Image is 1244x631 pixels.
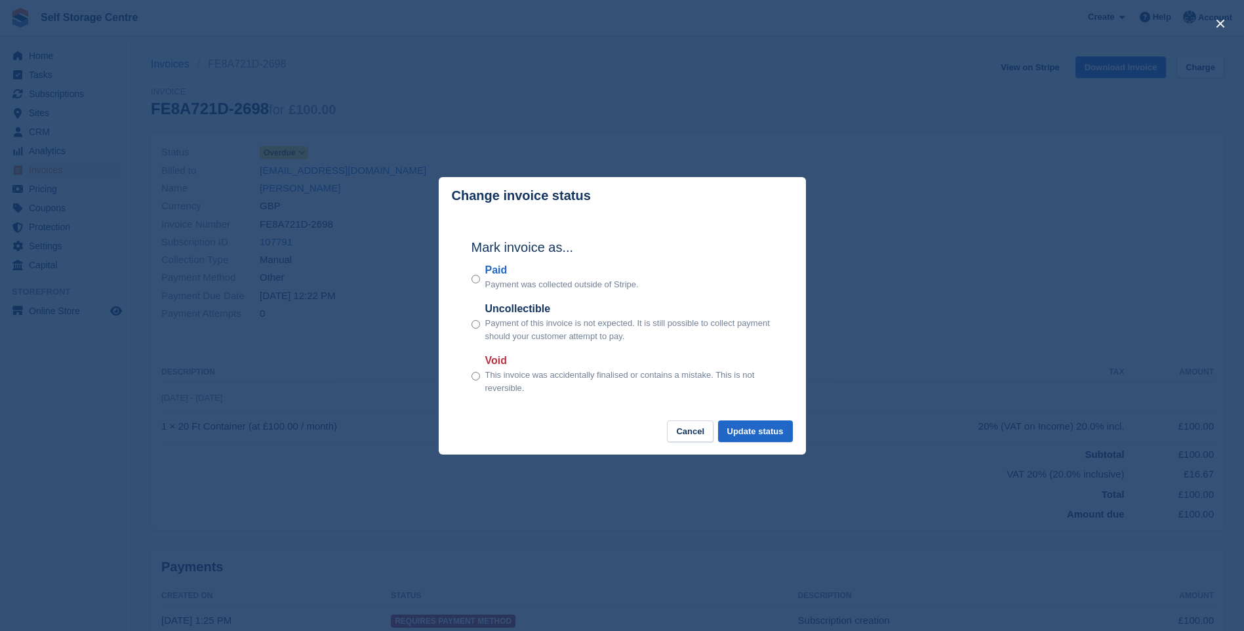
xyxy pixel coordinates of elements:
p: Change invoice status [452,188,591,203]
p: This invoice was accidentally finalised or contains a mistake. This is not reversible. [485,369,773,394]
label: Void [485,353,773,369]
h2: Mark invoice as... [472,237,773,257]
p: Payment of this invoice is not expected. It is still possible to collect payment should your cust... [485,317,773,342]
label: Uncollectible [485,301,773,317]
button: close [1210,13,1231,34]
label: Paid [485,262,639,278]
button: Cancel [667,420,713,442]
p: Payment was collected outside of Stripe. [485,278,639,291]
button: Update status [718,420,793,442]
